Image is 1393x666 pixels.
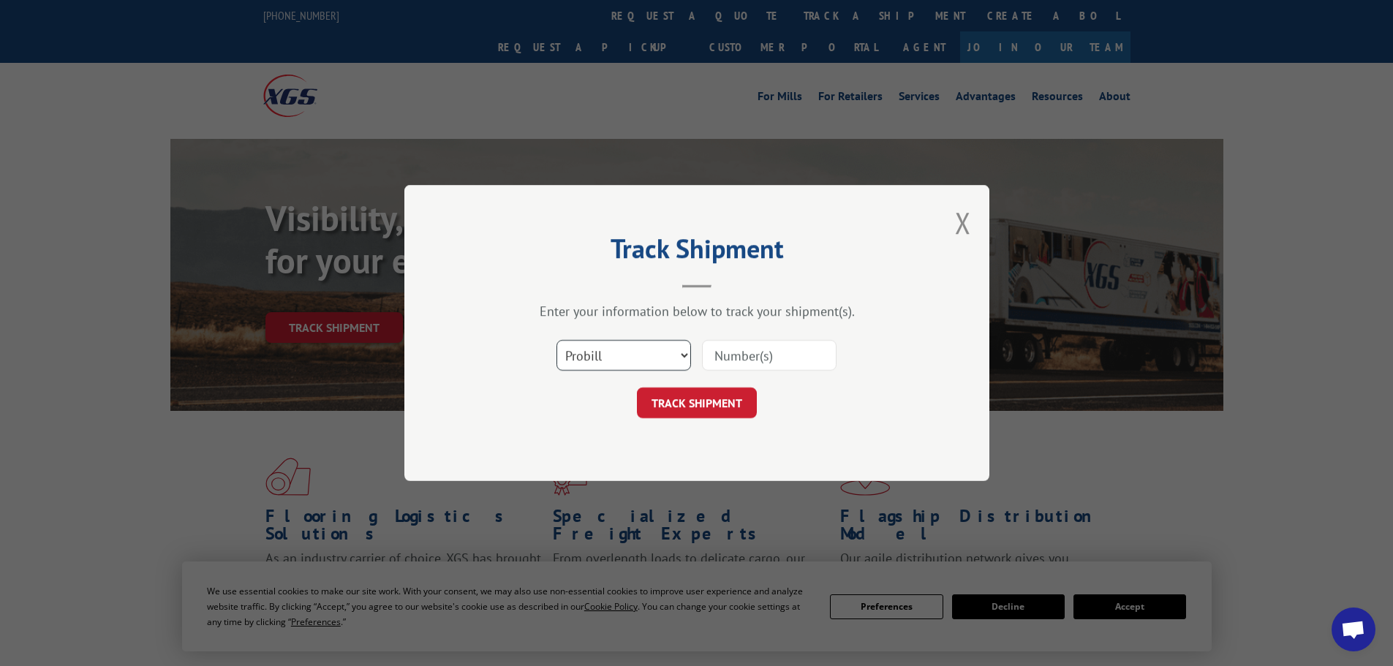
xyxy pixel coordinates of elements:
[702,340,837,371] input: Number(s)
[637,387,757,418] button: TRACK SHIPMENT
[477,238,916,266] h2: Track Shipment
[955,203,971,242] button: Close modal
[1332,608,1375,651] div: Open chat
[477,303,916,319] div: Enter your information below to track your shipment(s).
